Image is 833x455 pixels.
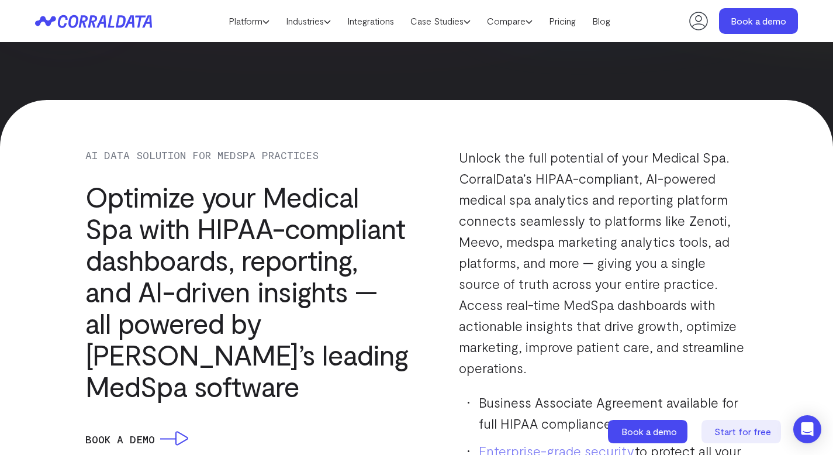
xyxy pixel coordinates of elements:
[479,12,541,30] a: Compare
[714,426,771,437] span: Start for free
[701,420,783,443] a: Start for free
[278,12,339,30] a: Industries
[459,147,748,378] p: Unlock the full potential of your Medical Spa. CorralData’s HIPAA-compliant, AI-powered medical s...
[468,392,748,434] li: Business Associate Agreement available for full HIPAA compliance
[608,420,690,443] a: Book a demo
[402,12,479,30] a: Case Studies
[339,12,402,30] a: Integrations
[584,12,618,30] a: Blog
[85,181,410,402] h3: Optimize your Medical Spa with HIPAA-compliant dashboards, reporting, and AI-driven insights — al...
[621,426,677,437] span: Book a demo
[719,8,798,34] a: Book a demo
[85,147,410,163] p: AI DATA SOLUTION FOR MEDSPA PRACTICES
[541,12,584,30] a: Pricing
[220,12,278,30] a: Platform
[85,431,188,447] a: Book a Demo
[793,415,821,443] div: Open Intercom Messenger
